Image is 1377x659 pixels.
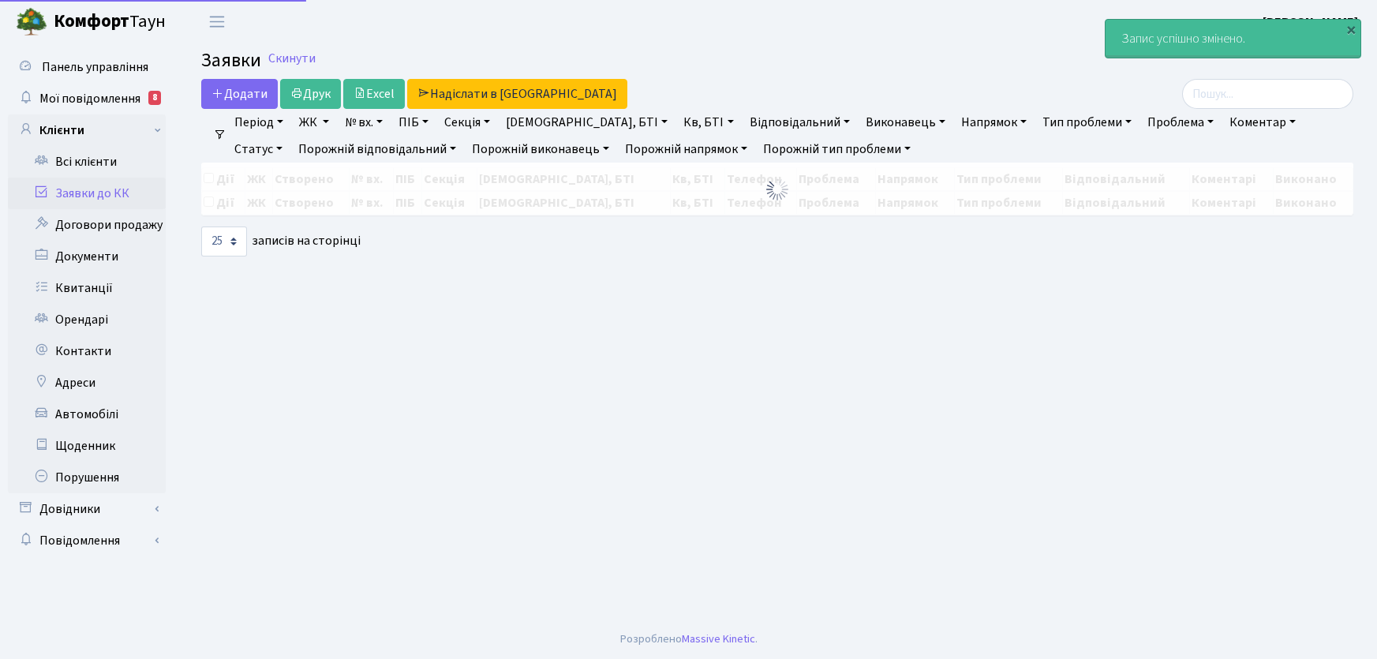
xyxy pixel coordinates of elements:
[407,79,627,109] a: Надіслати в [GEOGRAPHIC_DATA]
[1223,109,1302,136] a: Коментар
[148,91,161,105] div: 8
[8,335,166,367] a: Контакти
[955,109,1033,136] a: Напрямок
[280,79,341,109] a: Друк
[8,399,166,430] a: Автомобілі
[16,6,47,38] img: logo.png
[1141,109,1220,136] a: Проблема
[292,136,462,163] a: Порожній відповідальний
[500,109,674,136] a: [DEMOGRAPHIC_DATA], БТІ
[1182,79,1353,109] input: Пошук...
[8,304,166,335] a: Орендарі
[339,109,389,136] a: № вх.
[228,109,290,136] a: Період
[8,241,166,272] a: Документи
[8,525,166,556] a: Повідомлення
[743,109,856,136] a: Відповідальний
[201,47,261,74] span: Заявки
[859,109,952,136] a: Виконавець
[8,367,166,399] a: Адреси
[1263,13,1358,32] a: [PERSON_NAME]
[8,114,166,146] a: Клієнти
[54,9,129,34] b: Комфорт
[268,51,316,66] a: Скинути
[8,462,166,493] a: Порушення
[620,631,758,648] div: Розроблено .
[8,209,166,241] a: Договори продажу
[42,58,148,76] span: Панель управління
[201,227,247,256] select: записів на сторінці
[8,178,166,209] a: Заявки до КК
[765,177,790,202] img: Обробка...
[677,109,739,136] a: Кв, БТІ
[211,85,268,103] span: Додати
[293,109,335,136] a: ЖК
[197,9,237,35] button: Переключити навігацію
[466,136,616,163] a: Порожній виконавець
[392,109,435,136] a: ПІБ
[1106,20,1360,58] div: Запис успішно змінено.
[682,631,755,647] a: Massive Kinetic
[619,136,754,163] a: Порожній напрямок
[1263,13,1358,31] b: [PERSON_NAME]
[1036,109,1138,136] a: Тип проблеми
[54,9,166,36] span: Таун
[39,90,140,107] span: Мої повідомлення
[8,83,166,114] a: Мої повідомлення8
[201,227,361,256] label: записів на сторінці
[8,430,166,462] a: Щоденник
[757,136,917,163] a: Порожній тип проблеми
[201,79,278,109] a: Додати
[8,493,166,525] a: Довідники
[1343,21,1359,37] div: ×
[8,51,166,83] a: Панель управління
[8,272,166,304] a: Квитанції
[8,146,166,178] a: Всі клієнти
[343,79,405,109] a: Excel
[228,136,289,163] a: Статус
[438,109,496,136] a: Секція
